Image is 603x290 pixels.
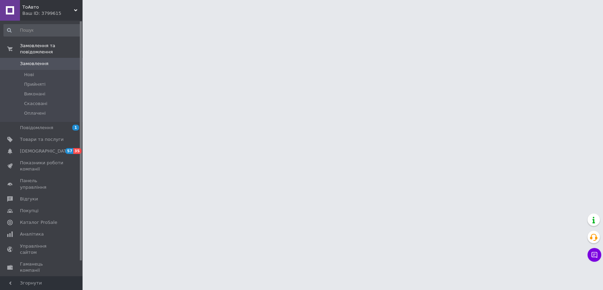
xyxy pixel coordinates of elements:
span: 35 [73,148,81,154]
span: ТоАвто [22,4,74,10]
div: Ваш ID: 3799615 [22,10,83,17]
span: Аналітика [20,231,44,237]
span: 57 [65,148,73,154]
span: Панель управління [20,178,64,190]
span: Замовлення та повідомлення [20,43,83,55]
span: Нові [24,72,34,78]
input: Пошук [3,24,81,37]
span: Повідомлення [20,125,53,131]
span: Виконані [24,91,45,97]
span: Скасовані [24,101,47,107]
span: Відгуки [20,196,38,202]
span: [DEMOGRAPHIC_DATA] [20,148,71,154]
span: Прийняті [24,81,45,87]
span: Замовлення [20,61,49,67]
span: Покупці [20,208,39,214]
span: 1 [72,125,79,131]
span: Гаманець компанії [20,261,64,273]
span: Каталог ProSale [20,219,57,226]
span: Показники роботи компанії [20,160,64,172]
span: Товари та послуги [20,136,64,143]
span: Оплачені [24,110,46,116]
button: Чат з покупцем [588,248,601,262]
span: Управління сайтом [20,243,64,256]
